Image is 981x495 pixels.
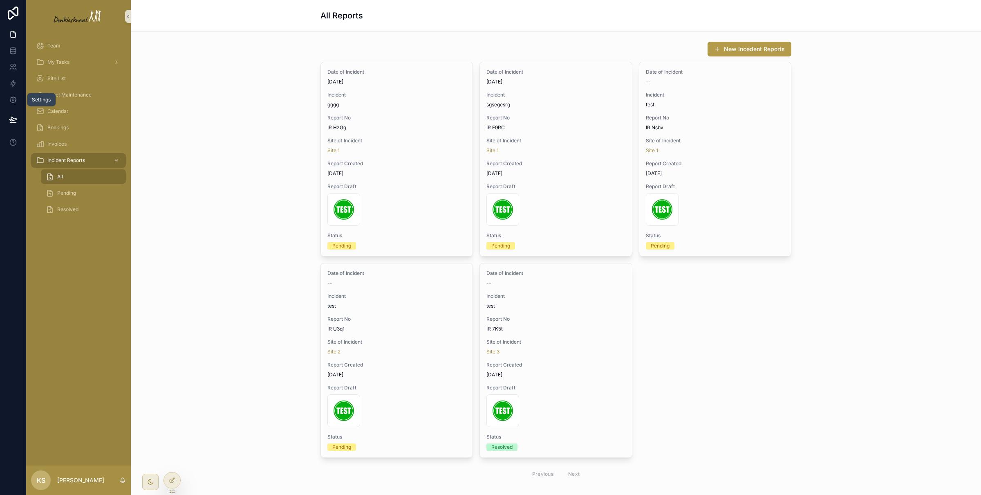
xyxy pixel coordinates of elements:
div: scrollable content [26,33,131,227]
span: Report Draft [486,385,625,391]
span: Site List [47,75,66,82]
span: IR 7K5t [486,326,625,332]
span: Calendar [47,108,69,115]
div: Pending [491,242,510,250]
span: Report No [646,115,784,121]
div: Resolved [491,443,513,451]
a: Date of Incident[DATE]IncidentggggReport NoIR HzGgSite of IncidentSite 1Report Created[DATE]Repor... [320,62,473,256]
span: Report Draft [646,183,784,190]
span: gggg [327,101,466,108]
span: -- [486,280,491,286]
span: Report Draft [327,183,466,190]
a: Date of Incident--IncidenttestReport NoIR U3q1Site of IncidentSite 2Report Created[DATE]Report Dr... [320,263,473,458]
p: [PERSON_NAME] [57,476,104,484]
img: App logo [53,10,104,23]
span: Incident [486,92,625,98]
span: Site of Incident [486,339,625,345]
span: Status [486,434,625,440]
span: Report Draft [327,385,466,391]
span: [DATE] [327,371,466,378]
div: Pending [332,242,351,250]
span: Status [646,232,784,239]
span: Report Created [486,362,625,368]
div: Pending [651,242,670,250]
span: -- [327,280,332,286]
a: My Tasks [31,55,126,70]
a: Pending [41,186,126,200]
span: Date of Incident [646,69,784,75]
a: Resolved [41,202,126,217]
span: Team [47,43,60,49]
span: Incident [327,293,466,299]
span: KS [37,475,45,485]
a: Bookings [31,120,126,135]
span: Resolved [57,206,78,213]
span: Date of Incident [486,69,625,75]
a: Team [31,38,126,53]
span: [DATE] [327,79,466,85]
a: Site 3 [486,349,499,355]
span: Pending [57,190,76,196]
span: Report No [486,115,625,121]
span: My Tasks [47,59,69,65]
span: IR U3q1 [327,326,466,332]
span: All [57,173,63,180]
span: [DATE] [646,170,784,177]
span: test [327,303,466,309]
span: test [486,303,625,309]
span: [DATE] [486,170,625,177]
span: Incident [646,92,784,98]
a: Site 2 [327,349,340,355]
span: Incident Reports [47,157,85,164]
span: Status [327,434,466,440]
span: -- [646,79,651,85]
span: Asset Maintenance [47,92,92,98]
span: Invoices [47,141,67,147]
a: Asset Maintenance [31,88,126,102]
a: Site 1 [327,147,340,154]
span: Date of Incident [486,270,625,277]
span: Report Draft [486,183,625,190]
span: IR F9RC [486,124,625,131]
span: IR Nsbv [646,124,784,131]
a: All [41,169,126,184]
button: New Incedent Reports [708,42,791,56]
span: sgsegesrg [486,101,625,108]
h1: All Reports [320,10,363,21]
span: Status [486,232,625,239]
a: Date of Incident--IncidenttestReport NoIR 7K5tSite of IncidentSite 3Report Created[DATE]Report Dr... [479,263,632,458]
span: Report Created [327,160,466,167]
span: Incident [486,293,625,299]
a: Date of Incident--IncidenttestReport NoIR NsbvSite of IncidentSite 1Report Created[DATE]Report Dr... [639,62,791,256]
span: test [646,101,784,108]
span: Report Created [646,160,784,167]
a: Invoices [31,137,126,151]
span: Bookings [47,124,69,131]
span: Date of Incident [327,69,466,75]
span: Report No [327,115,466,121]
a: Site 1 [486,147,499,154]
span: Status [327,232,466,239]
span: Report Created [327,362,466,368]
span: [DATE] [327,170,466,177]
span: [DATE] [486,371,625,378]
a: Date of Incident[DATE]IncidentsgsegesrgReport NoIR F9RCSite of IncidentSite 1Report Created[DATE]... [479,62,632,256]
a: Site 1 [646,147,658,154]
span: Site of Incident [327,137,466,144]
span: Date of Incident [327,270,466,277]
div: Pending [332,443,351,451]
span: Site of Incident [646,137,784,144]
a: Calendar [31,104,126,119]
a: Incident Reports [31,153,126,168]
div: Settings [32,97,51,103]
span: [DATE] [486,79,625,85]
span: Incident [327,92,466,98]
span: Site of Incident [327,339,466,345]
span: IR HzGg [327,124,466,131]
